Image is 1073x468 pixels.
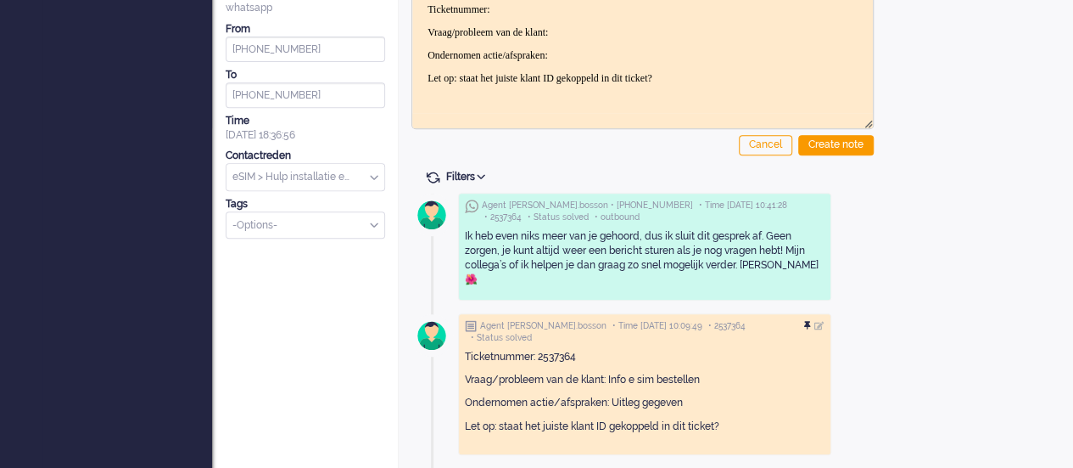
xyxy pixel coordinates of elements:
div: To [226,68,385,82]
img: avatar [411,314,453,357]
span: Agent [PERSON_NAME].bosson • [PHONE_NUMBER] [482,200,693,211]
span: • 2537364 [484,211,522,223]
p: Vraag/probleem van de klant: Info e sim bestellen [465,373,824,387]
div: Select Tags [226,211,385,240]
span: • Status solved [528,211,589,223]
body: Rich Text Area. Press ALT-0 for help. [7,7,457,37]
span: • 2537364 [708,320,746,332]
img: ic_whatsapp_grey.svg [465,200,478,213]
div: From [226,22,385,37]
div: Ik heb even niks meer van je gehoord, dus ik sluit dit gesprek af. Geen zorgen, je kunt altijd we... [465,229,824,288]
div: Tags [226,197,385,211]
div: Create note [798,135,874,155]
p: Ticketnummer: 2537364 [465,350,824,364]
span: • Status solved [471,332,532,344]
p: Ondernomen actie/afspraken: Uitleg gegeven [465,396,824,410]
div: Time [226,114,385,128]
span: • outbound [595,211,640,223]
div: [DATE] 18:36:56 [226,114,385,143]
div: whatsapp [226,1,385,15]
div: Cancel [739,135,792,155]
div: Resize [858,113,873,128]
span: Agent [PERSON_NAME].bosson [480,320,606,332]
span: • Time [DATE] 10:09:49 [612,320,702,332]
span: Filters [446,171,491,183]
img: avatar [411,194,453,236]
div: Contactreden [226,149,385,163]
img: ic_note_grey.svg [465,320,477,332]
span: • Time [DATE] 10:41:28 [699,200,787,211]
p: Let op: staat het juiste klant ID gekoppeld in dit ticket? [465,420,824,434]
